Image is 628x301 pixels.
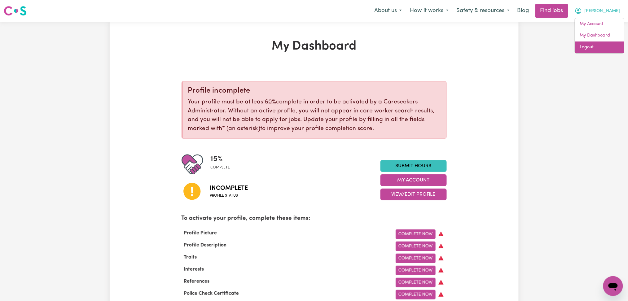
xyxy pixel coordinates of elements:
a: Complete Now [396,254,436,263]
span: Profile status [210,193,248,198]
span: 15 % [211,154,230,165]
span: an asterisk [222,126,261,132]
button: About us [370,4,406,17]
a: My Dashboard [575,30,624,41]
button: View/Edit Profile [380,189,447,200]
div: Profile incomplete [188,86,441,95]
img: Careseekers logo [4,5,27,16]
button: My Account [571,4,624,17]
button: How it works [406,4,453,17]
span: [PERSON_NAME] [585,8,620,15]
a: Complete Now [396,266,436,275]
p: Your profile must be at least complete in order to be activated by a Careseekers Administrator. W... [188,98,441,133]
a: Complete Now [396,278,436,287]
a: Find jobs [535,4,568,18]
span: Interests [182,267,207,272]
iframe: Button to launch messaging window [603,276,623,296]
span: Profile Picture [182,231,220,236]
p: To activate your profile, complete these items: [182,214,447,223]
a: Complete Now [396,242,436,251]
a: Submit Hours [380,160,447,172]
button: My Account [380,174,447,186]
a: Careseekers logo [4,4,27,18]
span: Traits [182,255,200,260]
h1: My Dashboard [182,39,447,54]
div: My Account [575,18,624,54]
span: Incomplete [210,184,248,193]
span: References [182,279,212,284]
a: Blog [514,4,533,18]
a: Complete Now [396,229,436,239]
div: Profile completeness: 15% [211,154,235,175]
a: My Account [575,18,624,30]
span: Police Check Certificate [182,291,242,296]
span: Profile Description [182,243,229,248]
span: complete [211,165,230,170]
a: Logout [575,41,624,53]
button: Safety & resources [453,4,514,17]
a: Complete Now [396,290,436,299]
u: 60% [265,99,276,105]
